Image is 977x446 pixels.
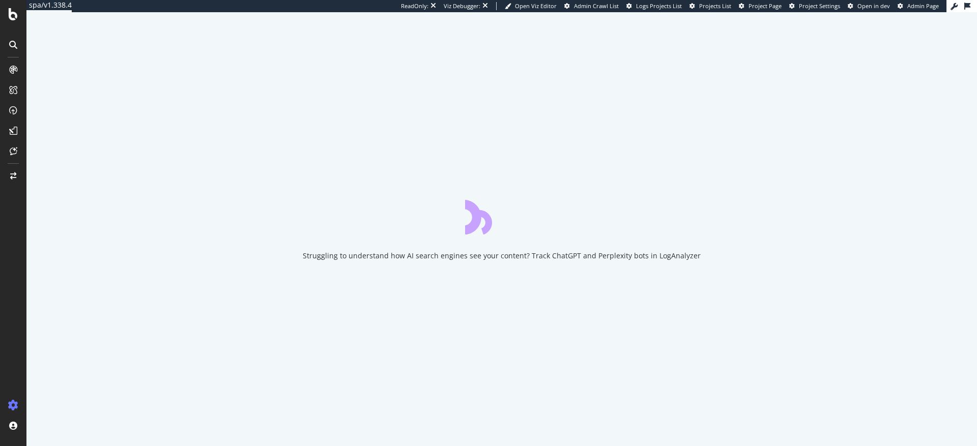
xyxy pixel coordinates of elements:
[465,198,538,234] div: animation
[739,2,782,10] a: Project Page
[626,2,682,10] a: Logs Projects List
[907,2,939,10] span: Admin Page
[515,2,557,10] span: Open Viz Editor
[401,2,428,10] div: ReadOnly:
[574,2,619,10] span: Admin Crawl List
[749,2,782,10] span: Project Page
[857,2,890,10] span: Open in dev
[689,2,731,10] a: Projects List
[444,2,480,10] div: Viz Debugger:
[848,2,890,10] a: Open in dev
[303,251,701,261] div: Struggling to understand how AI search engines see your content? Track ChatGPT and Perplexity bot...
[799,2,840,10] span: Project Settings
[636,2,682,10] span: Logs Projects List
[699,2,731,10] span: Projects List
[505,2,557,10] a: Open Viz Editor
[898,2,939,10] a: Admin Page
[564,2,619,10] a: Admin Crawl List
[789,2,840,10] a: Project Settings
